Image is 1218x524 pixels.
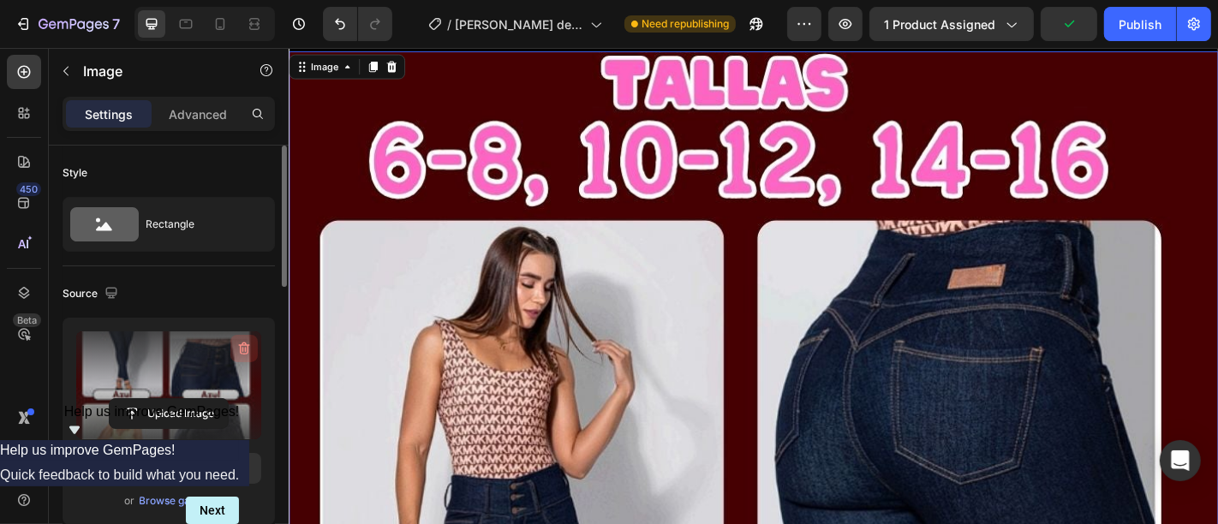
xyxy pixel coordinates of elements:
p: 7 [112,14,120,34]
div: Beta [13,313,41,327]
span: [PERSON_NAME] de Avispa [455,15,583,33]
button: 1 product assigned [869,7,1034,41]
span: Help us improve GemPages! [64,404,240,419]
button: 7 [7,7,128,41]
div: Open Intercom Messenger [1160,440,1201,481]
span: / [447,15,451,33]
button: Upload Image [109,398,229,429]
button: Show survey - Help us improve GemPages! [64,404,240,440]
div: Style [63,165,87,181]
div: Undo/Redo [323,7,392,41]
button: Publish [1104,7,1176,41]
div: Rectangle [146,205,250,244]
span: 1 product assigned [884,15,995,33]
div: Source [63,283,122,306]
p: Advanced [169,105,227,123]
p: Image [83,61,229,81]
p: Settings [85,105,133,123]
div: 450 [16,182,41,196]
span: Need republishing [642,16,729,32]
div: Publish [1119,15,1161,33]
